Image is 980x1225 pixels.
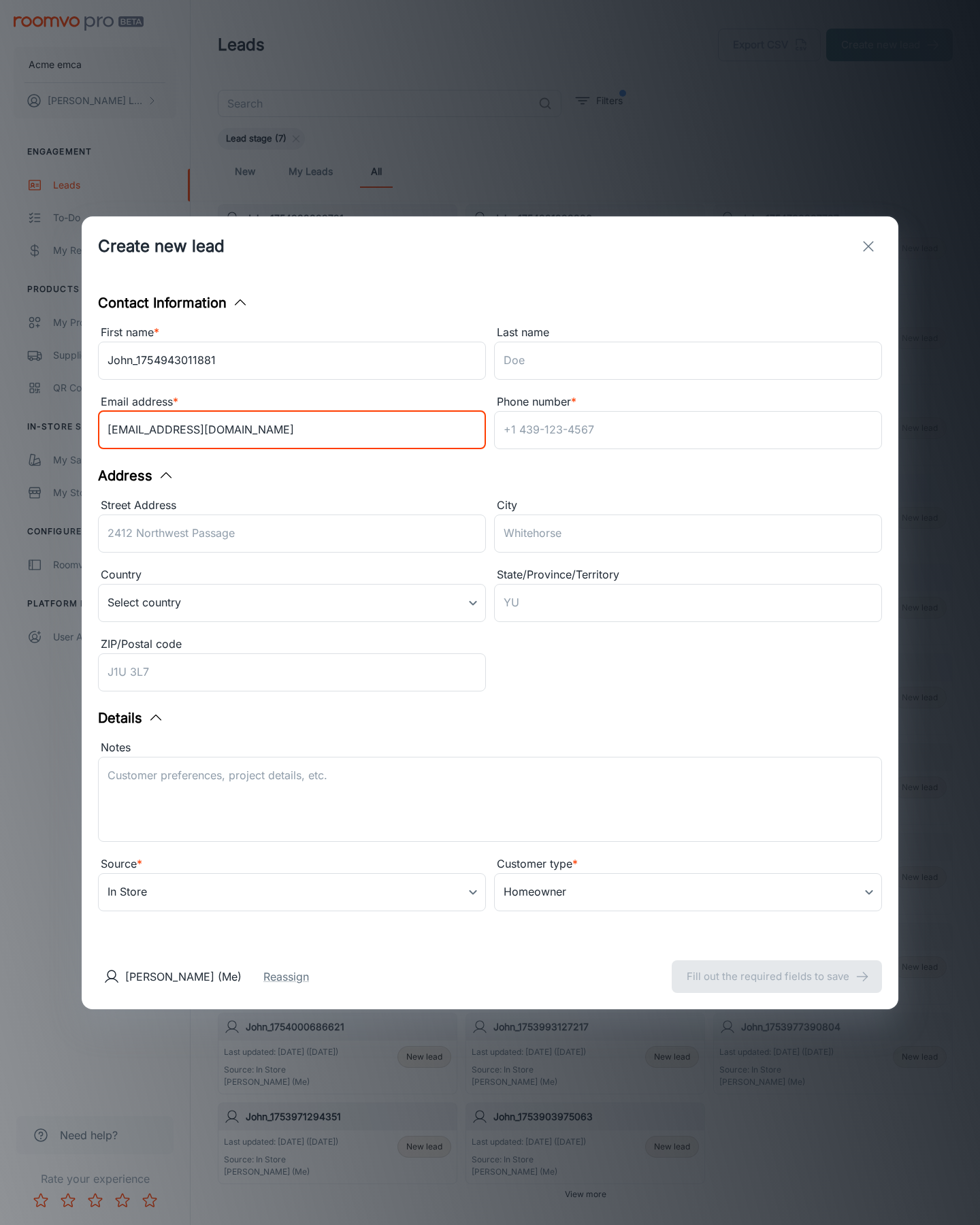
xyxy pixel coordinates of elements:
[263,968,309,985] button: Reassign
[98,739,882,757] div: Notes
[98,497,486,514] div: Street Address
[98,342,486,380] input: John
[494,342,882,380] input: Doe
[98,708,164,728] button: Details
[98,855,486,873] div: Source
[494,514,882,553] input: Whitehorse
[494,497,882,514] div: City
[494,873,882,911] div: Homeowner
[98,584,486,622] div: Select country
[98,293,248,313] button: Contact Information
[98,411,486,449] input: myname@example.com
[98,653,486,691] input: J1U 3L7
[98,234,225,259] h1: Create new lead
[98,324,486,342] div: First name
[98,566,486,584] div: Country
[98,465,174,486] button: Address
[98,514,486,553] input: 2412 Northwest Passage
[98,393,486,411] div: Email address
[494,566,882,584] div: State/Province/Territory
[494,324,882,342] div: Last name
[494,584,882,622] input: YU
[98,636,486,653] div: ZIP/Postal code
[98,873,486,911] div: In Store
[494,393,882,411] div: Phone number
[125,968,242,985] p: [PERSON_NAME] (Me)
[494,855,882,873] div: Customer type
[855,233,882,260] button: exit
[494,411,882,449] input: +1 439-123-4567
